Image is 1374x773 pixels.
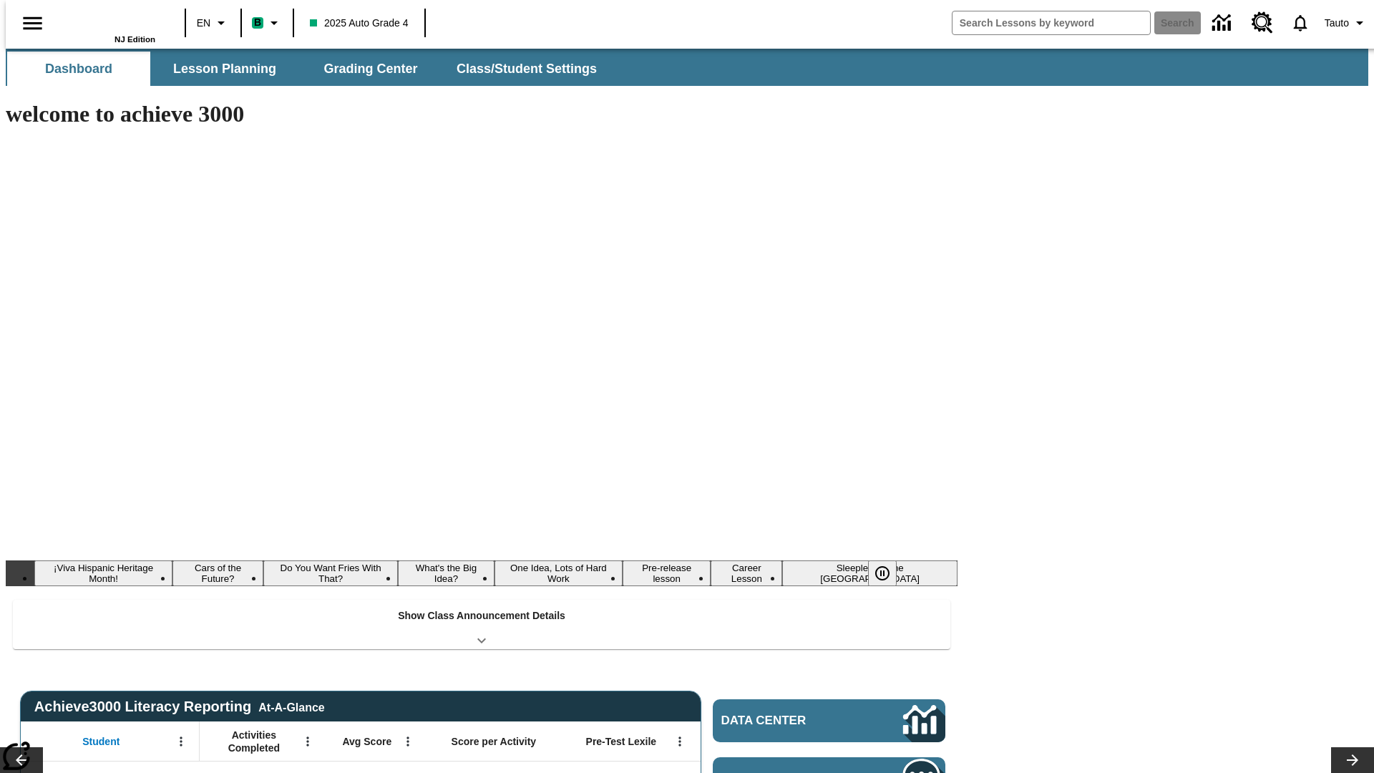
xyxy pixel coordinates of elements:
button: Class/Student Settings [445,52,608,86]
span: NJ Edition [114,35,155,44]
span: Tauto [1325,16,1349,31]
button: Language: EN, Select a language [190,10,236,36]
div: Home [62,5,155,44]
div: Show Class Announcement Details [13,600,950,649]
button: Slide 7 Career Lesson [711,560,782,586]
button: Slide 2 Cars of the Future? [172,560,263,586]
span: Activities Completed [207,729,301,754]
span: Avg Score [342,735,391,748]
a: Resource Center, Will open in new tab [1243,4,1282,42]
span: Achieve3000 Literacy Reporting [34,699,325,715]
button: Pause [868,560,897,586]
span: EN [197,16,210,31]
button: Open Menu [170,731,192,752]
span: Score per Activity [452,735,537,748]
a: Data Center [1204,4,1243,43]
button: Slide 3 Do You Want Fries With That? [263,560,398,586]
input: search field [952,11,1150,34]
span: Student [82,735,120,748]
div: SubNavbar [6,49,1368,86]
button: Lesson Planning [153,52,296,86]
a: Data Center [713,699,945,742]
button: Grading Center [299,52,442,86]
div: Pause [868,560,911,586]
button: Slide 8 Sleepless in the Animal Kingdom [782,560,958,586]
span: Pre-Test Lexile [586,735,657,748]
button: Open side menu [11,2,54,44]
button: Slide 5 One Idea, Lots of Hard Work [494,560,623,586]
span: Data Center [721,714,855,728]
div: SubNavbar [6,52,610,86]
button: Open Menu [397,731,419,752]
button: Open Menu [297,731,318,752]
button: Boost Class color is mint green. Change class color [246,10,288,36]
a: Notifications [1282,4,1319,42]
button: Slide 4 What's the Big Idea? [398,560,494,586]
button: Lesson carousel, Next [1331,747,1374,773]
button: Slide 1 ¡Viva Hispanic Heritage Month! [34,560,172,586]
h1: welcome to achieve 3000 [6,101,958,127]
p: Show Class Announcement Details [398,608,565,623]
button: Dashboard [7,52,150,86]
a: Home [62,6,155,35]
button: Open Menu [669,731,691,752]
button: Profile/Settings [1319,10,1374,36]
button: Slide 6 Pre-release lesson [623,560,711,586]
span: 2025 Auto Grade 4 [310,16,409,31]
div: At-A-Glance [258,699,324,714]
span: B [254,14,261,31]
